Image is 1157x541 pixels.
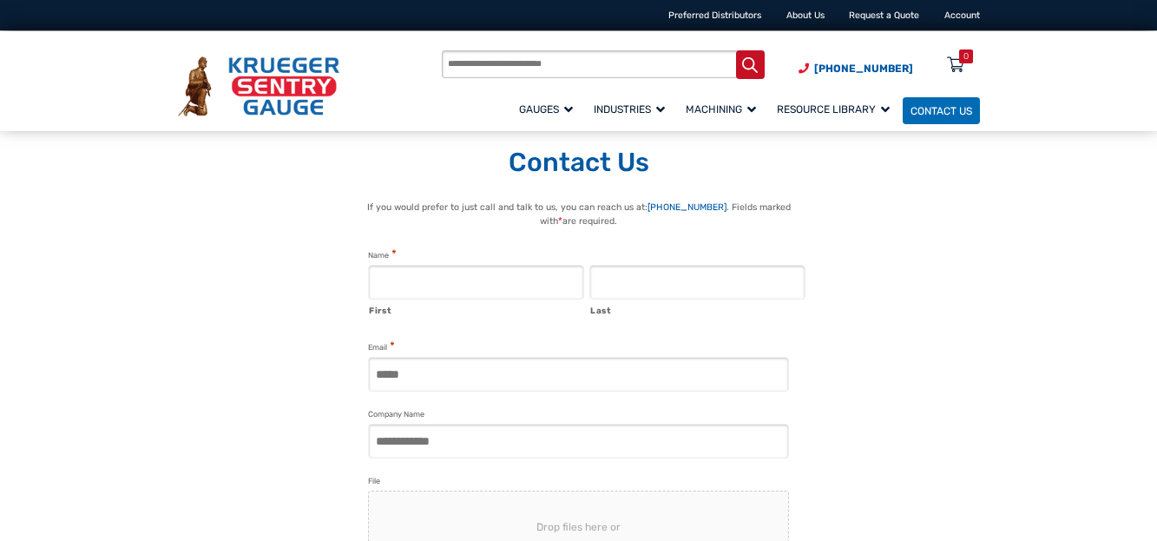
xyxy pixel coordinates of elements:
[944,10,980,21] a: Account
[903,97,980,124] a: Contact Us
[786,10,825,21] a: About Us
[590,300,805,318] label: Last
[769,95,903,125] a: Resource Library
[648,201,726,213] a: [PHONE_NUMBER]
[369,300,584,318] label: First
[397,519,760,535] span: Drop files here or
[511,95,586,125] a: Gauges
[178,147,980,180] h1: Contact Us
[351,201,806,228] p: If you would prefer to just call and talk to us, you can reach us at: . Fields marked with are re...
[686,103,756,115] span: Machining
[368,340,395,354] label: Email
[678,95,769,125] a: Machining
[668,10,761,21] a: Preferred Distributors
[594,103,665,115] span: Industries
[814,63,913,75] span: [PHONE_NUMBER]
[777,103,890,115] span: Resource Library
[849,10,919,21] a: Request a Quote
[178,56,339,116] img: Krueger Sentry Gauge
[799,61,913,76] a: Phone Number (920) 434-8860
[963,49,969,63] div: 0
[368,247,397,262] legend: Name
[910,104,972,116] span: Contact Us
[586,95,678,125] a: Industries
[368,408,424,421] label: Company Name
[368,475,380,488] label: File
[519,103,573,115] span: Gauges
